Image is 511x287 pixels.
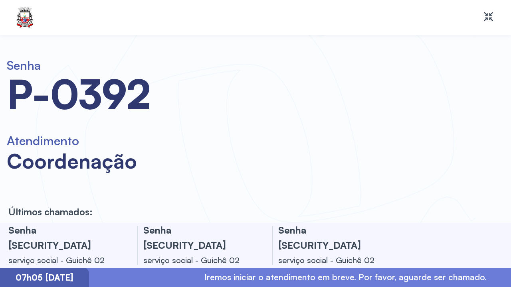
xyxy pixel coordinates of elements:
div: serviço social - Guichê 02 [143,253,252,268]
div: serviço social - Guichê 02 [278,253,387,268]
div: P-0392 [7,73,276,115]
p: Últimos chamados: [8,206,93,218]
img: Logotipo do estabelecimento [14,7,36,29]
h3: Senha [SECURITY_DATA] [143,223,252,253]
h3: Senha [SECURITY_DATA] [278,223,387,253]
div: coordenação [7,148,276,173]
h6: Senha [7,58,276,73]
h3: Senha [SECURITY_DATA] [8,223,117,253]
h6: Atendimento [7,133,276,148]
div: serviço social - Guichê 02 [8,253,117,268]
